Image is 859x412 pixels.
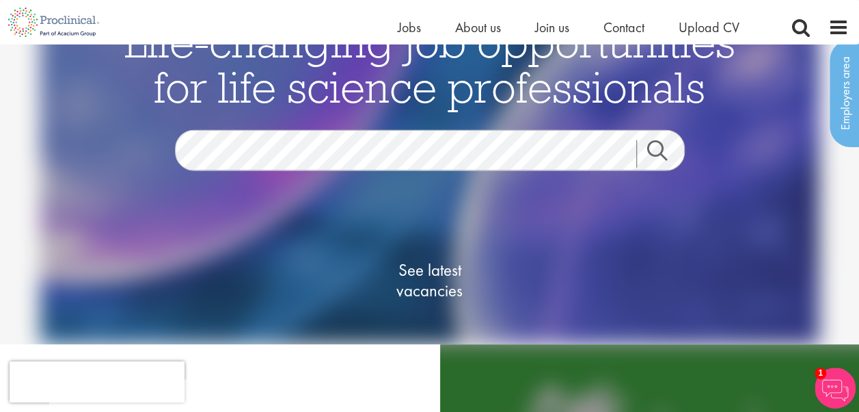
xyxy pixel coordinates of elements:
[603,18,644,36] a: Contact
[398,18,421,36] a: Jobs
[636,140,695,168] a: Job search submit button
[535,18,569,36] a: Join us
[10,361,185,402] iframe: reCAPTCHA
[815,368,856,409] img: Chatbot
[815,368,826,379] span: 1
[362,205,498,356] a: See latestvacancies
[362,260,498,301] span: See latest vacancies
[40,1,819,344] img: candidate home
[455,18,501,36] a: About us
[124,14,735,114] span: Life-changing job opportunities for life science professionals
[679,18,739,36] a: Upload CV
